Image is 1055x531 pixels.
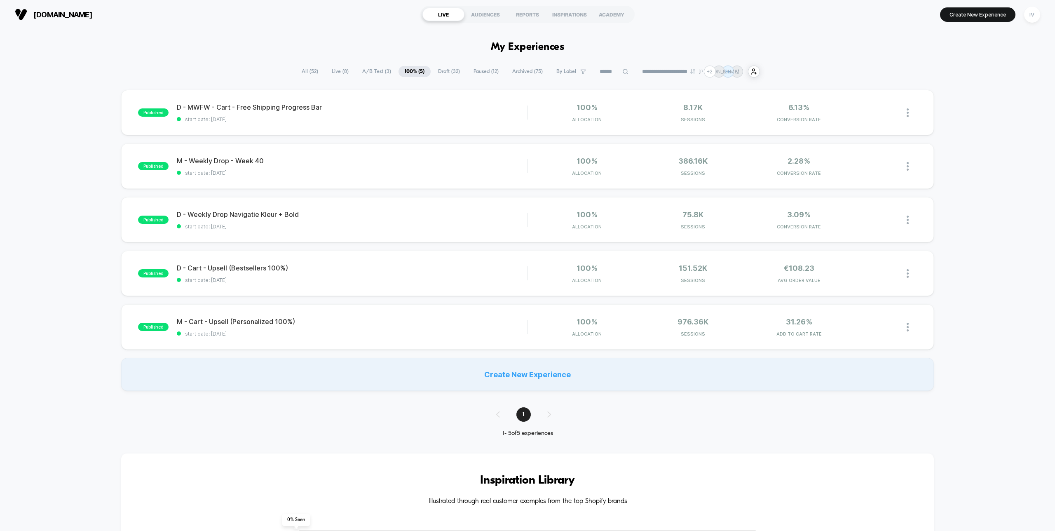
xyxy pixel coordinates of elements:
button: Create New Experience [940,7,1015,22]
div: IV [1024,7,1040,23]
span: All ( 52 ) [295,66,324,77]
span: 100% [577,210,598,219]
span: published [138,216,169,224]
span: CONVERSION RATE [748,117,850,122]
span: Archived ( 75 ) [506,66,549,77]
span: 151.52k [679,264,707,273]
span: 75.8k [682,210,703,219]
span: Paused ( 12 ) [467,66,505,77]
span: published [138,323,169,331]
div: + 2 [704,66,716,78]
div: INSPIRATIONS [549,8,591,21]
span: Sessions [642,331,744,337]
span: Allocation [572,331,602,337]
h4: Illustrated through real customer examples from the top Shopify brands [146,498,909,505]
span: M - Cart - Upsell (Personalized 100%) [177,317,527,326]
div: 1 - 5 of 5 experiences [488,430,567,437]
img: close [907,216,909,224]
div: REPORTS [506,8,549,21]
img: close [907,162,909,171]
span: 100% ( 5 ) [399,66,431,77]
span: By Label [556,68,576,75]
span: Sessions [642,224,744,230]
span: Allocation [572,224,602,230]
span: CONVERSION RATE [748,224,850,230]
span: start date: [DATE] [177,331,527,337]
div: AUDIENCES [464,8,506,21]
span: CONVERSION RATE [748,170,850,176]
img: end [690,69,695,74]
button: IV [1022,6,1043,23]
span: start date: [DATE] [177,223,527,230]
span: Sessions [642,170,744,176]
img: close [907,108,909,117]
h3: Inspiration Library [146,474,909,487]
span: Sessions [642,117,744,122]
span: start date: [DATE] [177,116,527,122]
span: 2.28% [788,157,810,165]
span: D - Cart - Upsell (Bestsellers 100%) [177,264,527,272]
span: A/B Test ( 3 ) [356,66,397,77]
span: Draft ( 32 ) [432,66,466,77]
span: 100% [577,264,598,273]
div: ACADEMY [591,8,633,21]
span: [DOMAIN_NAME] [33,10,92,19]
span: D - Weekly Drop Navigatie Kleur + Bold [177,210,527,219]
span: 976.36k [678,317,708,326]
span: 0 % Seen [282,514,310,526]
span: published [138,162,169,170]
span: published [138,269,169,277]
span: start date: [DATE] [177,277,527,283]
span: ADD TO CART RATE [748,331,850,337]
div: LIVE [422,8,464,21]
span: Live ( 8 ) [326,66,355,77]
span: AVG ORDER VALUE [748,277,850,283]
span: Allocation [572,170,602,176]
span: Sessions [642,277,744,283]
p: [PERSON_NAME] [699,68,739,75]
span: M - Weekly Drop - Week 40 [177,157,527,165]
span: D - MWFW - Cart - Free Shipping Progress Bar [177,103,527,111]
img: close [907,269,909,278]
span: 6.13% [788,103,809,112]
span: 100% [577,317,598,326]
span: 8.17k [683,103,703,112]
span: 3.09% [787,210,811,219]
span: Allocation [572,277,602,283]
img: close [907,323,909,331]
span: 386.16k [678,157,708,165]
span: 31.26% [786,317,812,326]
span: €108.23 [784,264,814,273]
h1: My Experiences [491,41,565,53]
span: Allocation [572,117,602,122]
div: Create New Experience [121,358,933,391]
span: published [138,108,169,117]
button: [DOMAIN_NAME] [12,8,95,21]
img: Visually logo [15,8,27,21]
span: 100% [577,103,598,112]
span: 100% [577,157,598,165]
span: 1 [516,407,531,422]
span: start date: [DATE] [177,170,527,176]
